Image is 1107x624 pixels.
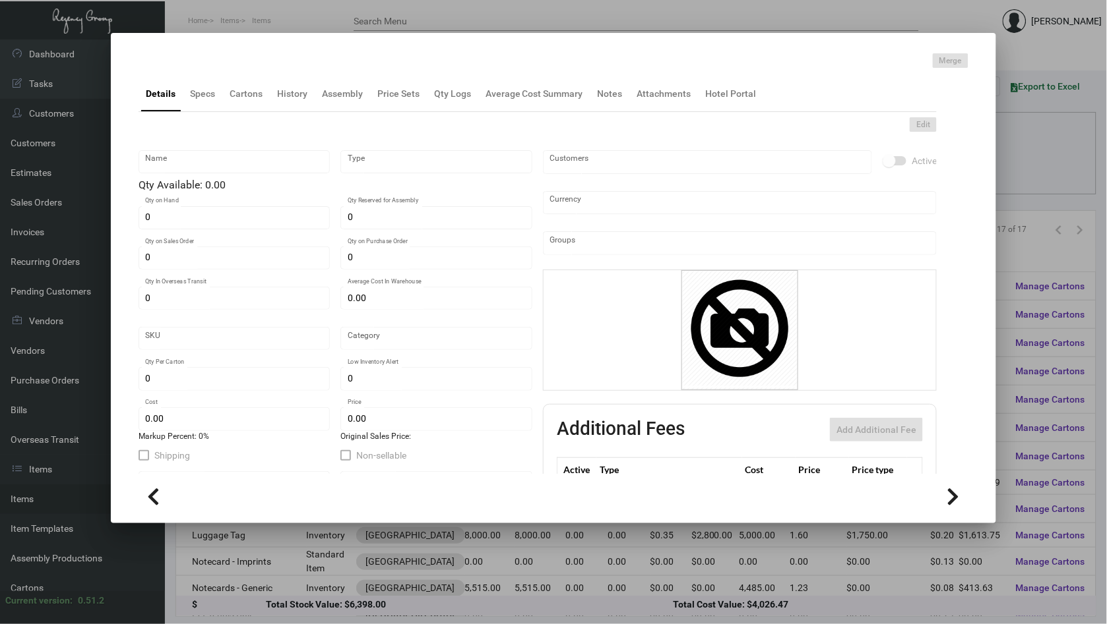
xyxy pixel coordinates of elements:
[78,594,104,608] div: 0.51.2
[796,458,849,481] th: Price
[939,55,962,67] span: Merge
[377,87,420,101] div: Price Sets
[434,87,471,101] div: Qty Logs
[598,87,623,101] div: Notes
[550,238,930,248] input: Add new..
[916,119,930,130] span: Edit
[849,458,907,481] th: Price type
[356,447,406,463] span: Non-sellable
[486,87,583,101] div: Average Cost Summary
[637,87,691,101] div: Attachments
[596,458,742,481] th: Type
[837,424,916,435] span: Add Additional Fee
[933,53,968,68] button: Merge
[230,87,263,101] div: Cartons
[277,87,307,101] div: History
[154,447,190,463] span: Shipping
[742,458,796,481] th: Cost
[190,87,215,101] div: Specs
[910,117,937,132] button: Edit
[322,87,363,101] div: Assembly
[5,594,73,608] div: Current version:
[557,458,596,481] th: Active
[550,157,865,167] input: Add new..
[706,87,757,101] div: Hotel Portal
[557,418,685,441] h2: Additional Fees
[912,153,937,169] span: Active
[830,418,923,441] button: Add Additional Fee
[146,87,175,101] div: Details
[139,177,532,193] div: Qty Available: 0.00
